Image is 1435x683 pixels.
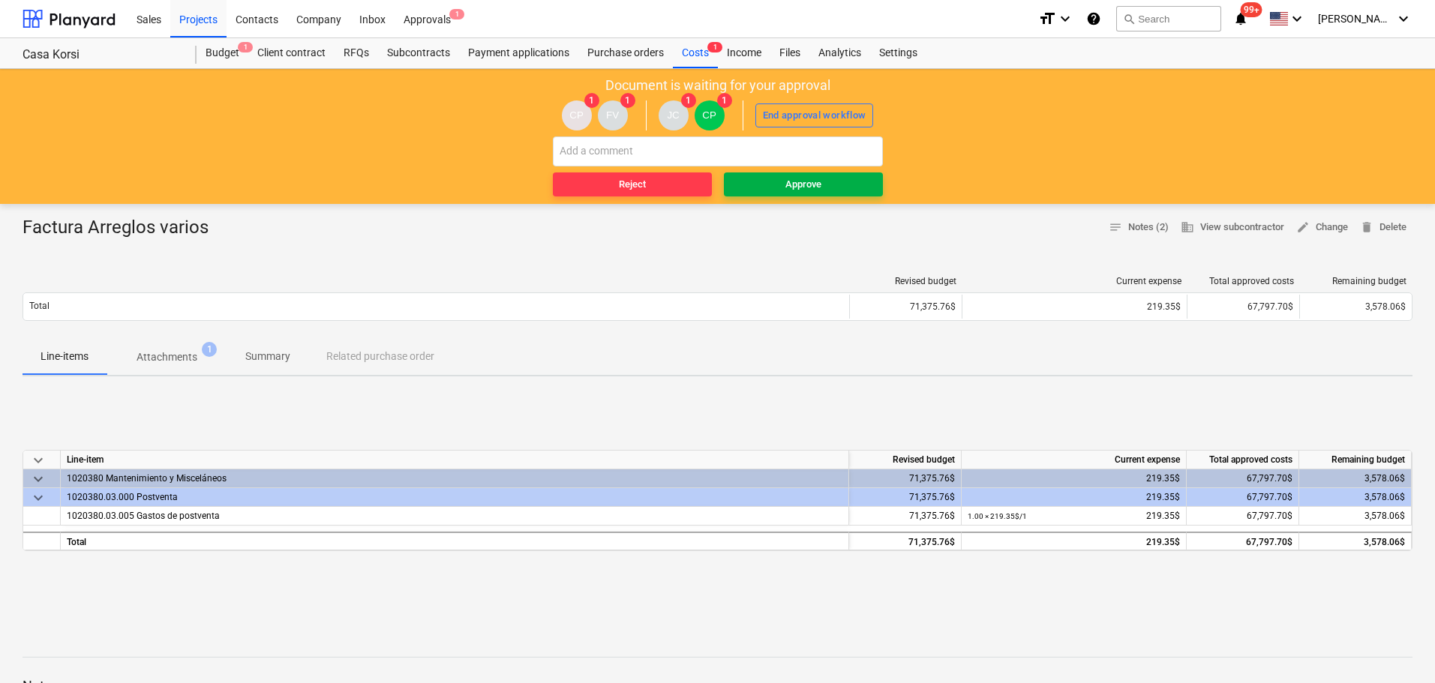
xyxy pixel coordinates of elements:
[619,176,646,193] div: Reject
[673,38,718,68] div: Costs
[1187,469,1299,488] div: 67,797.70$
[29,451,47,469] span: keyboard_arrow_down
[1116,6,1221,31] button: Search
[1233,10,1248,28] i: notifications
[849,295,962,319] div: 71,375.76$
[962,451,1187,469] div: Current expense
[449,9,464,19] span: 1
[1296,219,1348,236] span: Change
[553,136,883,166] input: Add a comment
[968,512,1027,520] small: 1.00 × 219.35$ / 1
[202,342,217,357] span: 1
[562,100,592,130] div: Claudia Perez
[1299,469,1412,488] div: 3,578.06$
[1187,532,1299,550] div: 67,797.70$
[1354,216,1412,239] button: Delete
[1360,611,1435,683] iframe: Chat Widget
[1247,511,1292,521] span: 67,797.70$
[1306,276,1406,286] div: Remaining budget
[1318,13,1393,25] span: [PERSON_NAME]
[1187,488,1299,507] div: 67,797.70$
[378,38,459,68] a: Subcontracts
[1241,2,1262,17] span: 99+
[459,38,578,68] div: Payment applications
[763,107,866,124] div: End approval workflow
[1181,219,1284,236] span: View subcontractor
[849,488,962,507] div: 71,375.76$
[968,301,1181,312] div: 219.35$
[569,109,584,121] span: CP
[29,300,50,313] p: Total
[1299,532,1412,550] div: 3,578.06$
[1299,488,1412,507] div: 3,578.06$
[849,451,962,469] div: Revised budget
[968,276,1181,286] div: Current expense
[197,38,248,68] a: Budget1
[1056,10,1074,28] i: keyboard_arrow_down
[197,38,248,68] div: Budget
[1109,219,1169,236] span: Notes (2)
[1109,220,1122,234] span: notes
[67,469,842,487] div: 1020380 Mantenimiento y Misceláneos
[67,488,842,506] div: 1020380.03.000 Postventa
[1360,220,1373,234] span: delete
[245,349,290,364] p: Summary
[1288,10,1306,28] i: keyboard_arrow_down
[770,38,809,68] a: Files
[673,38,718,68] a: Costs1
[1181,220,1194,234] span: business
[620,93,635,108] span: 1
[702,109,716,121] span: CP
[849,469,962,488] div: 71,375.76$
[41,349,89,364] p: Line-items
[809,38,870,68] a: Analytics
[23,47,179,63] div: Casa Korsi
[1296,220,1310,234] span: edit
[578,38,673,68] a: Purchase orders
[335,38,378,68] a: RFQs
[870,38,926,68] a: Settings
[67,511,220,521] span: 1020380.03.005 Gastos de postventa
[1187,451,1299,469] div: Total approved costs
[61,451,849,469] div: Line-item
[667,109,679,121] span: JC
[968,533,1180,552] div: 219.35$
[584,93,599,108] span: 1
[1187,295,1299,319] div: 67,797.70$
[785,176,821,193] div: Approve
[1123,13,1135,25] span: search
[968,488,1180,507] div: 219.35$
[755,103,874,127] button: End approval workflow
[1086,10,1101,28] i: Knowledge base
[681,93,696,108] span: 1
[695,100,725,130] div: Claudia Perez
[1193,276,1294,286] div: Total approved costs
[1394,10,1412,28] i: keyboard_arrow_down
[1038,10,1056,28] i: format_size
[1360,219,1406,236] span: Delete
[238,42,253,52] span: 1
[29,489,47,507] span: keyboard_arrow_down
[1290,216,1354,239] button: Change
[598,100,628,130] div: Fernando Vanegas
[1103,216,1175,239] button: Notes (2)
[707,42,722,52] span: 1
[29,470,47,488] span: keyboard_arrow_down
[849,507,962,526] div: 71,375.76$
[1175,216,1290,239] button: View subcontractor
[717,93,732,108] span: 1
[718,38,770,68] a: Income
[61,532,849,550] div: Total
[968,469,1180,488] div: 219.35$
[606,109,619,121] span: FV
[248,38,335,68] a: Client contract
[724,172,883,196] button: Approve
